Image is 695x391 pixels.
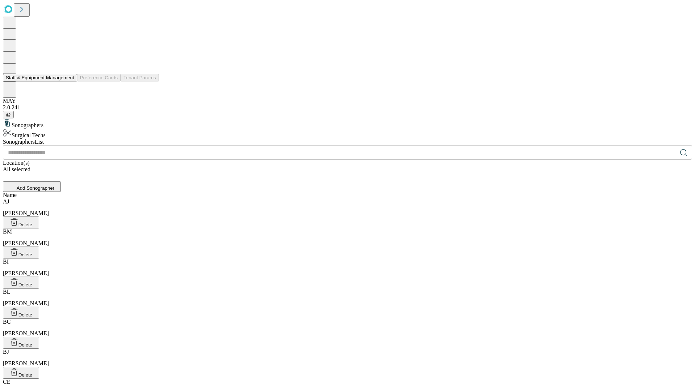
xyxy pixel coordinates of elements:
[3,98,692,104] div: MAY
[3,181,61,192] button: Add Sonographer
[18,252,33,257] span: Delete
[18,222,33,227] span: Delete
[3,228,12,235] span: BM
[3,349,692,367] div: [PERSON_NAME]
[3,349,9,355] span: BJ
[18,312,33,318] span: Delete
[3,166,692,173] div: All selected
[3,379,10,385] span: CE
[121,74,159,81] button: Tenant Params
[77,74,121,81] button: Preference Cards
[3,192,692,198] div: Name
[3,104,692,111] div: 2.0.241
[18,342,33,348] span: Delete
[3,258,692,277] div: [PERSON_NAME]
[3,129,692,139] div: Surgical Techs
[3,319,692,337] div: [PERSON_NAME]
[3,198,9,205] span: AJ
[17,185,54,191] span: Add Sonographer
[18,372,33,378] span: Delete
[3,367,39,379] button: Delete
[3,289,10,295] span: BL
[18,282,33,287] span: Delete
[3,111,14,118] button: @
[6,112,11,117] span: @
[3,319,10,325] span: BC
[3,198,692,216] div: [PERSON_NAME]
[3,228,692,247] div: [PERSON_NAME]
[3,289,692,307] div: [PERSON_NAME]
[3,139,692,145] div: Sonographers List
[3,307,39,319] button: Delete
[3,277,39,289] button: Delete
[3,216,39,228] button: Delete
[3,247,39,258] button: Delete
[3,118,692,129] div: Sonographers
[3,160,30,166] span: Location(s)
[3,74,77,81] button: Staff & Equipment Management
[3,258,9,265] span: BI
[3,337,39,349] button: Delete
